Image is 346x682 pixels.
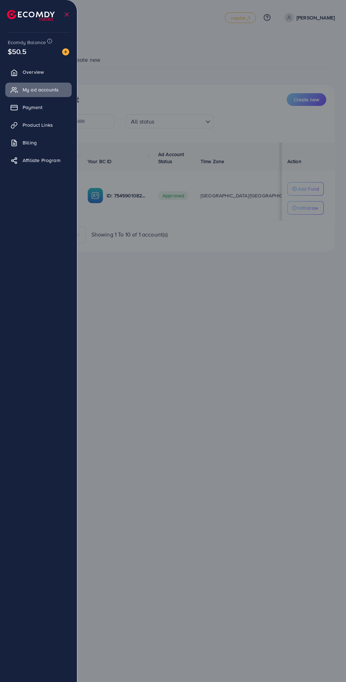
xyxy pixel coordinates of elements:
span: Payment [23,104,42,111]
a: My ad accounts [5,83,72,97]
img: image [62,48,69,55]
img: logo [7,10,55,21]
span: Product Links [23,121,53,128]
span: Overview [23,68,44,76]
span: My ad accounts [23,86,59,93]
span: Ecomdy Balance [8,39,46,46]
span: $50.5 [8,46,26,56]
span: Affiliate Program [23,157,60,164]
a: Overview [5,65,72,79]
span: Billing [23,139,37,146]
a: Affiliate Program [5,153,72,167]
iframe: Chat [316,650,341,677]
a: Product Links [5,118,72,132]
a: Billing [5,136,72,150]
a: Payment [5,100,72,114]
